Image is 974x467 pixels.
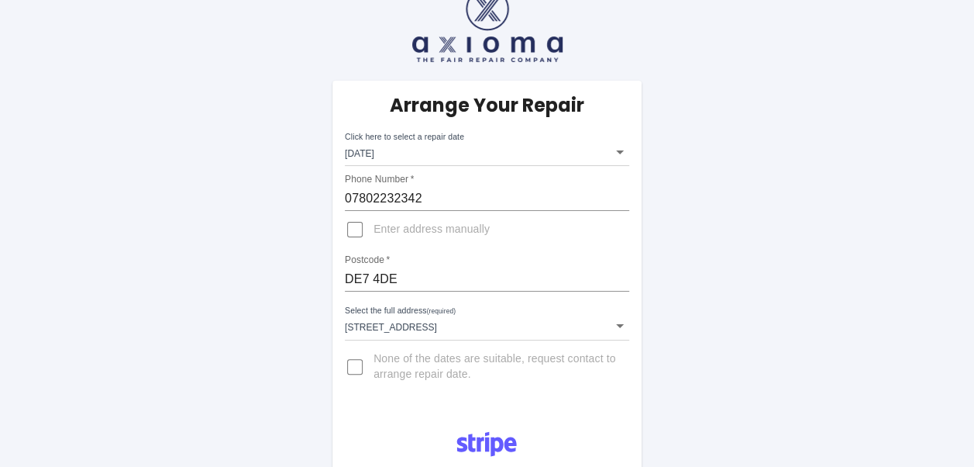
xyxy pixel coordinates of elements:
label: Postcode [345,254,390,267]
span: Enter address manually [373,222,490,237]
small: (required) [427,308,456,315]
span: None of the dates are suitable, request contact to arrange repair date. [373,351,617,382]
div: [STREET_ADDRESS] [345,312,629,340]
h5: Arrange Your Repair [390,93,584,118]
label: Select the full address [345,305,456,317]
img: Logo [448,426,525,463]
label: Phone Number [345,173,414,186]
label: Click here to select a repair date [345,131,464,143]
div: [DATE] [345,138,629,166]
